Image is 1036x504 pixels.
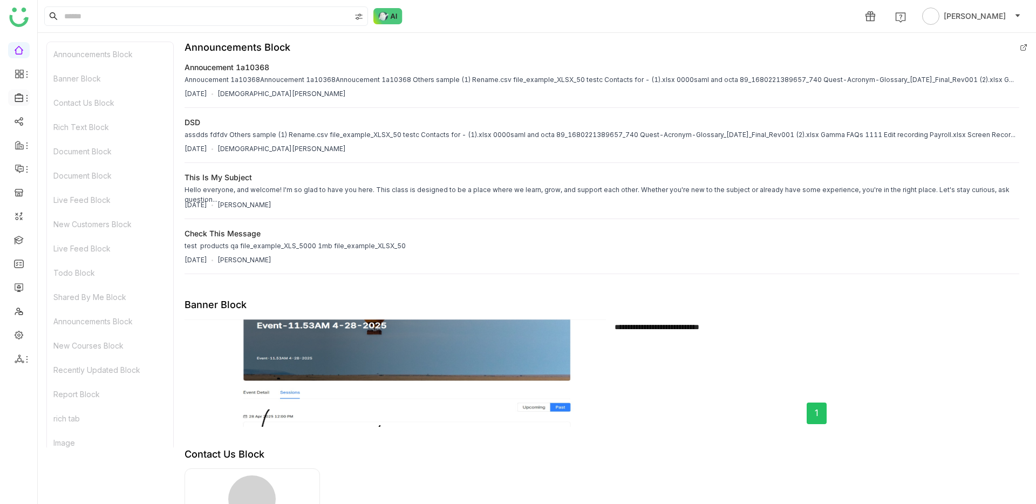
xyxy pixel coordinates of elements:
div: Document Block [47,139,173,164]
div: Todo Block [47,261,173,285]
div: Hello everyone, and welcome! I'm so glad to have you here. This class is designed to be a place w... [185,185,1019,205]
span: [PERSON_NAME] [944,10,1006,22]
div: Announcements Block [47,42,173,66]
div: [DATE] [185,144,207,154]
img: logo [9,8,29,27]
div: This is my Subject [185,172,252,183]
div: [DATE] [185,89,207,99]
div: Contact Us Block [185,448,264,460]
div: Announcements Block [185,42,290,53]
div: check this message [185,228,261,239]
div: Report Block [47,382,173,406]
img: search-type.svg [355,12,363,21]
img: help.svg [895,12,906,23]
div: test products qa file_example_XLS_5000 1mb file_example_XLSX_50 [185,241,406,251]
div: [DATE] [185,255,207,265]
img: ask-buddy-normal.svg [373,8,403,24]
img: 68d3900f46f56c15aefd99fc [185,319,606,427]
div: Recently Updated Block [47,358,173,382]
div: Banner Block [47,66,173,91]
div: [DEMOGRAPHIC_DATA][PERSON_NAME] [217,89,346,99]
span: 1 [815,406,819,420]
div: Live Feed Block [47,188,173,212]
div: Rich Text Block [47,115,173,139]
div: [PERSON_NAME] [217,255,271,265]
div: [DEMOGRAPHIC_DATA][PERSON_NAME] [217,144,346,154]
div: Contact Us Block [47,91,173,115]
div: Document Block [47,164,173,188]
div: rich tab [47,406,173,431]
img: avatar [922,8,939,25]
div: Live Feed Block [47,236,173,261]
div: Annoucement 1a10368Annoucement 1a10368Annoucement 1a10368 Others sample (1) Rename.csv file_examp... [185,75,1014,85]
div: [PERSON_NAME] [217,200,271,210]
div: New Customers Block [47,212,173,236]
div: assdds fdfdv Others sample (1) Rename.csv file_example_XLSX_50 testc Contacts for - (1).xlsx 0000... [185,130,1015,140]
div: New Courses Block [47,333,173,358]
button: 1 [807,403,827,424]
div: DSD [185,117,200,128]
div: Annoucement 1a10368 [185,62,269,73]
button: [PERSON_NAME] [920,8,1023,25]
div: [DATE] [185,200,207,210]
div: Banner Block [185,299,247,310]
div: Shared By Me Block [47,285,173,309]
div: Announcements Block [47,309,173,333]
div: Image [47,431,173,455]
